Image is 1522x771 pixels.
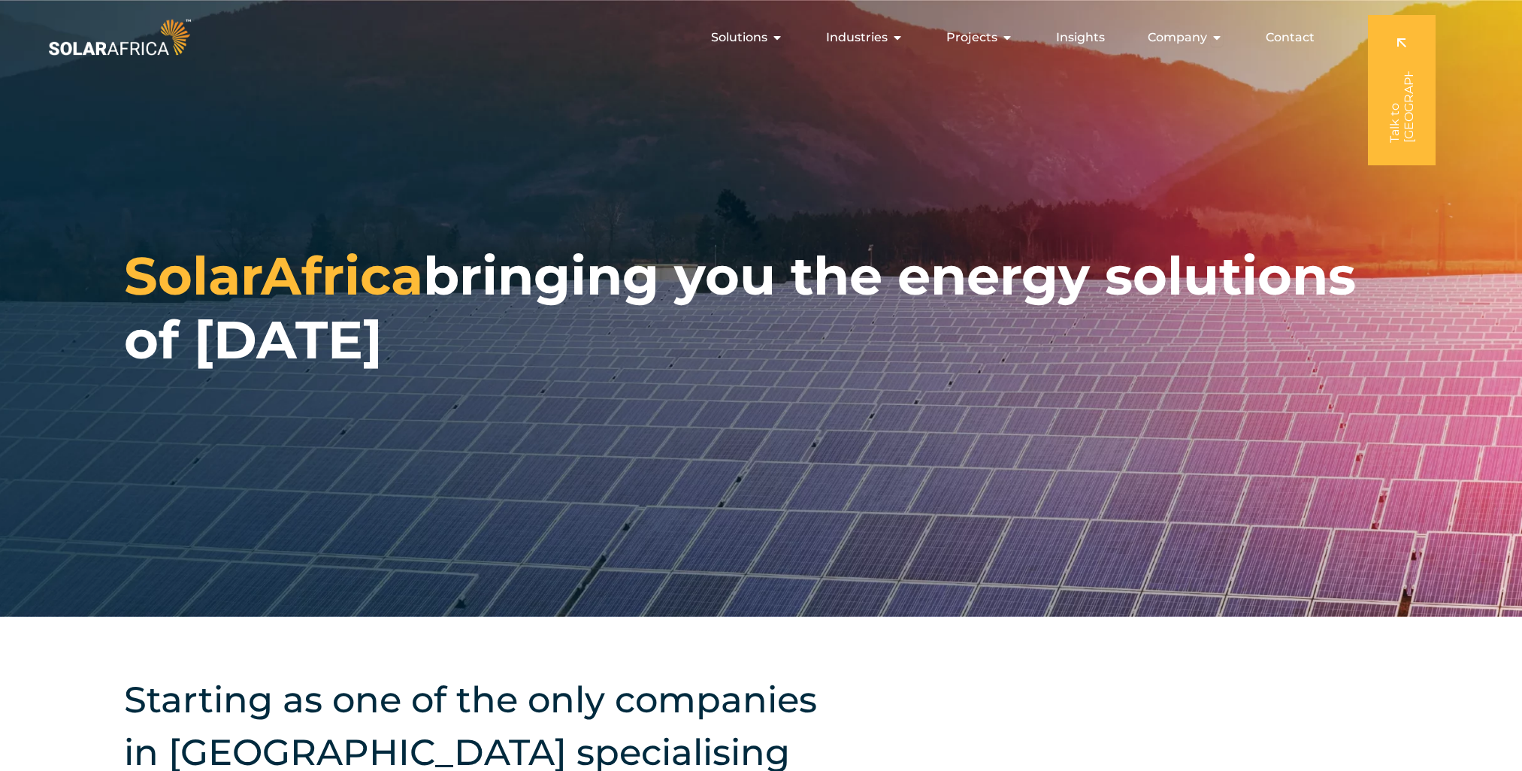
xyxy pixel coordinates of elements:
[124,244,1398,372] h1: bringing you the energy solutions of [DATE]
[124,243,423,308] span: SolarAfrica
[826,29,888,47] span: Industries
[1148,29,1207,47] span: Company
[194,23,1327,53] nav: Menu
[711,29,767,47] span: Solutions
[194,23,1327,53] div: Menu Toggle
[946,29,997,47] span: Projects
[1266,29,1315,47] a: Contact
[1056,29,1105,47] a: Insights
